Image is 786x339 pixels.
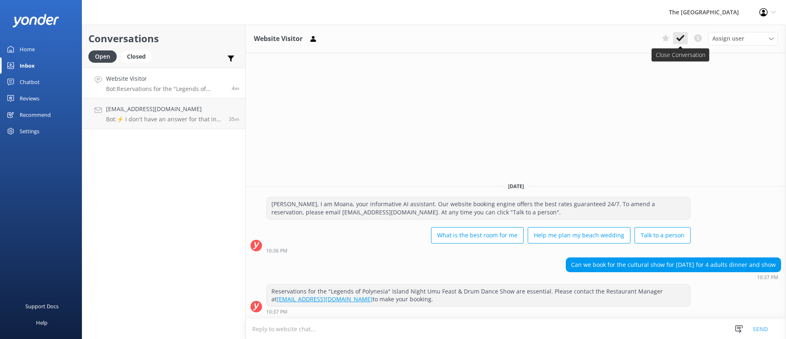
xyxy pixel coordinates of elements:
[229,116,239,123] span: Oct 10 2025 10:06pm (UTC -10:00) Pacific/Honolulu
[566,274,781,280] div: Oct 10 2025 10:37pm (UTC -10:00) Pacific/Honolulu
[88,52,121,61] a: Open
[106,116,223,123] p: Bot: ⚡ I don't have an answer for that in my knowledge base. Please try and rephrase your questio...
[712,34,744,43] span: Assign user
[25,298,59,314] div: Support Docs
[277,295,373,303] a: [EMAIL_ADDRESS][DOMAIN_NAME]
[121,50,152,63] div: Closed
[528,227,630,243] button: Help me plan my beach wedding
[266,248,287,253] strong: 10:36 PM
[708,32,778,45] div: Assign User
[106,85,226,93] p: Bot: Reservations for the "Legends of Polynesia" Island Night Umu Feast & Drum Dance Show are ess...
[106,105,223,114] h4: [EMAIL_ADDRESS][DOMAIN_NAME]
[82,98,245,129] a: [EMAIL_ADDRESS][DOMAIN_NAME]Bot:⚡ I don't have an answer for that in my knowledge base. Please tr...
[82,68,245,98] a: Website VisitorBot:Reservations for the "Legends of Polynesia" Island Night Umu Feast & Drum Danc...
[106,74,226,83] h4: Website Visitor
[88,31,239,46] h2: Conversations
[266,248,691,253] div: Oct 10 2025 10:36pm (UTC -10:00) Pacific/Honolulu
[267,197,690,219] div: [PERSON_NAME], I am Moana, your informative AI assistant. Our website booking engine offers the b...
[121,52,156,61] a: Closed
[20,107,51,123] div: Recommend
[266,309,691,314] div: Oct 10 2025 10:37pm (UTC -10:00) Pacific/Honolulu
[566,258,781,272] div: Can we book for the cultural show for [DATE] for 4 adults dinner and show
[20,123,39,139] div: Settings
[20,41,35,57] div: Home
[266,309,287,314] strong: 10:37 PM
[635,227,691,243] button: Talk to a person
[503,183,529,190] span: [DATE]
[88,50,117,63] div: Open
[254,34,303,44] h3: Website Visitor
[232,85,239,92] span: Oct 10 2025 10:37pm (UTC -10:00) Pacific/Honolulu
[20,57,35,74] div: Inbox
[757,275,778,280] strong: 10:37 PM
[12,14,59,27] img: yonder-white-logo.png
[267,284,690,306] div: Reservations for the "Legends of Polynesia" Island Night Umu Feast & Drum Dance Show are essentia...
[431,227,524,243] button: What is the best room for me
[36,314,47,331] div: Help
[20,74,40,90] div: Chatbot
[20,90,39,107] div: Reviews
